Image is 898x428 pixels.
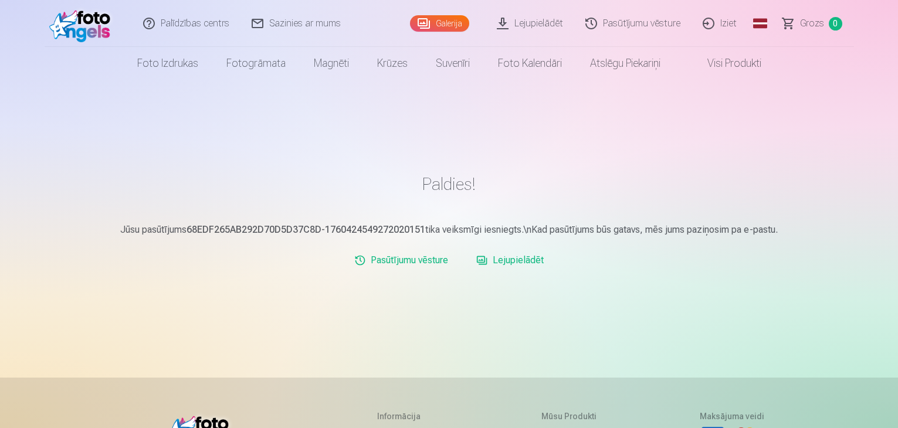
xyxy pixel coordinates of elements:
[541,410,603,422] h5: Mūsu produkti
[350,249,453,272] a: Pasūtījumu vēsture
[410,15,469,32] a: Galerija
[484,47,576,80] a: Foto kalendāri
[675,47,775,80] a: Visi produkti
[700,410,764,422] h5: Maksājuma veidi
[377,410,445,422] h5: Informācija
[187,224,425,235] b: 68EDF265AB292D70D5D37C8D-1760424549272020151
[212,47,300,80] a: Fotogrāmata
[107,174,792,195] h1: Paldies!
[123,47,212,80] a: Foto izdrukas
[363,47,422,80] a: Krūzes
[472,249,548,272] a: Lejupielādēt
[107,223,792,237] p: Jūsu pasūtījums tika veiksmīgi iesniegts.\nKad pasūtījums būs gatavs, mēs jums paziņosim pa e-pastu.
[300,47,363,80] a: Magnēti
[829,17,842,30] span: 0
[49,5,117,42] img: /fa1
[422,47,484,80] a: Suvenīri
[800,16,824,30] span: Grozs
[576,47,675,80] a: Atslēgu piekariņi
